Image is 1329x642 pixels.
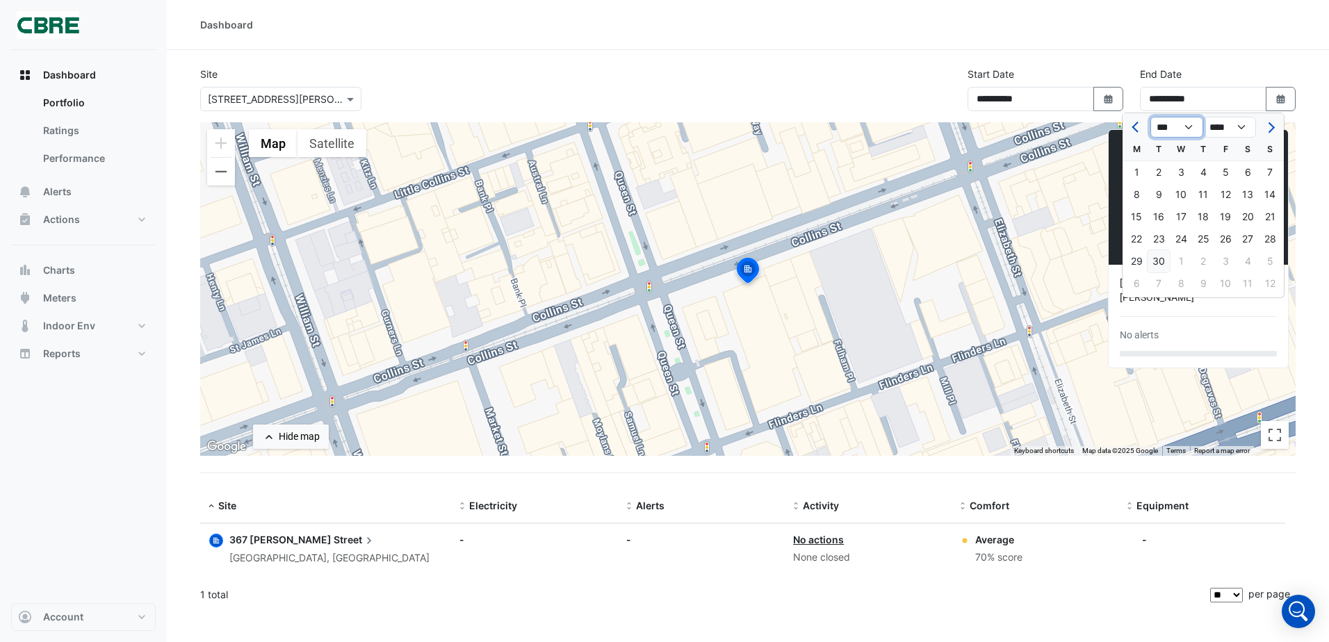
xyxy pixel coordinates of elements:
[1237,138,1259,160] div: S
[1125,272,1148,295] div: Monday, October 6, 2025
[1237,206,1259,228] div: 20
[1170,250,1192,272] div: 1
[11,178,156,206] button: Alerts
[1259,228,1281,250] div: Sunday, September 28, 2025
[1259,272,1281,295] div: Sunday, October 12, 2025
[1237,161,1259,183] div: Saturday, September 6, 2025
[1170,272,1192,295] div: 8
[1014,446,1074,456] button: Keyboard shortcuts
[1259,138,1281,160] div: S
[297,129,366,157] button: Show satellite imagery
[1262,116,1278,138] button: Next month
[1148,161,1170,183] div: 2
[334,532,376,548] span: Street
[11,89,156,178] div: Dashboard
[43,185,72,199] span: Alerts
[1125,228,1148,250] div: Monday, September 22, 2025
[1148,228,1170,250] div: Tuesday, September 23, 2025
[733,256,763,289] img: site-pin-selected.svg
[1148,272,1170,295] div: Tuesday, October 7, 2025
[18,347,32,361] app-icon: Reports
[32,117,156,145] a: Ratings
[1214,161,1237,183] div: Friday, September 5, 2025
[1170,183,1192,206] div: Wednesday, September 10, 2025
[18,263,32,277] app-icon: Charts
[1120,328,1159,343] div: No alerts
[968,67,1014,81] label: Start Date
[1214,272,1237,295] div: 10
[1192,161,1214,183] div: 4
[11,312,156,340] button: Indoor Env
[1142,532,1147,547] div: -
[1125,206,1148,228] div: Monday, September 15, 2025
[1259,206,1281,228] div: 21
[1140,67,1182,81] label: End Date
[1192,250,1214,272] div: Thursday, October 2, 2025
[43,68,96,82] span: Dashboard
[1125,272,1148,295] div: 6
[1192,228,1214,250] div: Thursday, September 25, 2025
[229,550,430,566] div: [GEOGRAPHIC_DATA], [GEOGRAPHIC_DATA]
[469,500,517,511] span: Electricity
[249,129,297,157] button: Show street map
[1214,228,1237,250] div: 26
[793,534,844,545] a: No actions
[279,429,320,444] div: Hide map
[1170,206,1192,228] div: Wednesday, September 17, 2025
[1170,161,1192,183] div: 3
[32,89,156,117] a: Portfolio
[11,284,156,312] button: Meters
[975,532,1022,547] div: Average
[18,68,32,82] app-icon: Dashboard
[1214,206,1237,228] div: 19
[200,67,218,81] label: Site
[636,500,664,511] span: Alerts
[204,438,250,456] a: Open this area in Google Maps (opens a new window)
[1192,161,1214,183] div: Thursday, September 4, 2025
[18,185,32,199] app-icon: Alerts
[1237,272,1259,295] div: Saturday, October 11, 2025
[1170,228,1192,250] div: 24
[1192,183,1214,206] div: Thursday, September 11, 2025
[229,534,332,545] span: 367 [PERSON_NAME]
[459,532,610,547] div: -
[975,550,1022,566] div: 70% score
[1148,138,1170,160] div: T
[1102,93,1115,105] fa-icon: Select Date
[1148,206,1170,228] div: Tuesday, September 16, 2025
[1148,183,1170,206] div: 9
[1128,116,1145,138] button: Previous month
[1214,183,1237,206] div: 12
[1082,447,1158,454] span: Map data ©2025 Google
[17,11,79,39] img: Company Logo
[1148,228,1170,250] div: 23
[1125,228,1148,250] div: 22
[1237,161,1259,183] div: 6
[43,291,76,305] span: Meters
[1282,595,1315,628] div: Open Intercom Messenger
[1120,276,1263,305] div: [STREET_ADDRESS][PERSON_NAME]
[1125,161,1148,183] div: 1
[1275,93,1287,105] fa-icon: Select Date
[1259,250,1281,272] div: Sunday, October 5, 2025
[1237,272,1259,295] div: 11
[1148,272,1170,295] div: 7
[1148,250,1170,272] div: Tuesday, September 30, 2025
[11,206,156,233] button: Actions
[11,603,156,631] button: Account
[1259,183,1281,206] div: 14
[1125,161,1148,183] div: Monday, September 1, 2025
[1248,588,1290,600] span: per page
[1170,183,1192,206] div: 10
[1192,138,1214,160] div: T
[1192,272,1214,295] div: Thursday, October 9, 2025
[1259,228,1281,250] div: 28
[1237,183,1259,206] div: Saturday, September 13, 2025
[1148,161,1170,183] div: Tuesday, September 2, 2025
[1192,272,1214,295] div: 9
[1148,250,1170,272] div: 30
[43,263,75,277] span: Charts
[1259,272,1281,295] div: 12
[11,256,156,284] button: Charts
[1214,228,1237,250] div: Friday, September 26, 2025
